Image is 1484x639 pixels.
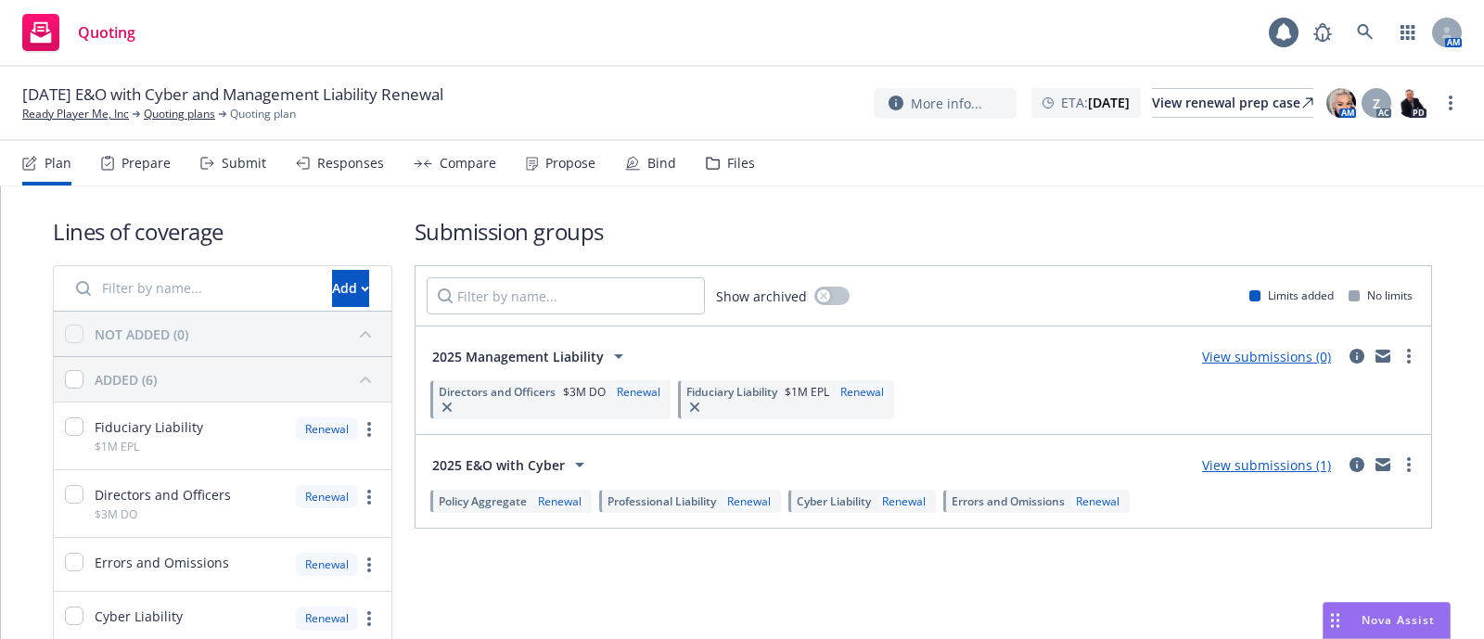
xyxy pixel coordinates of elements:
[727,156,755,171] div: Files
[439,384,556,400] span: Directors and Officers
[797,493,871,509] span: Cyber Liability
[427,277,705,314] input: Filter by name...
[1398,345,1420,367] a: more
[1346,345,1368,367] a: circleInformation
[785,384,829,400] span: $1M EPL
[332,270,369,307] button: Add
[432,455,565,475] span: 2025 E&O with Cyber
[686,384,777,400] span: Fiduciary Liability
[230,106,296,122] span: Quoting plan
[144,106,215,122] a: Quoting plans
[78,25,135,40] span: Quoting
[1389,14,1426,51] a: Switch app
[1323,602,1451,639] button: Nova Assist
[1152,88,1313,118] a: View renewal prep case
[222,156,266,171] div: Submit
[1202,348,1331,365] a: View submissions (0)
[1398,454,1420,476] a: more
[427,338,635,375] button: 2025 Management Liability
[1372,454,1394,476] a: mail
[22,106,129,122] a: Ready Player Me, Inc
[22,83,443,106] span: [DATE] E&O with Cyber and Management Liability Renewal
[415,216,1432,247] h1: Submission groups
[296,553,358,576] div: Renewal
[95,607,183,626] span: Cyber Liability
[874,88,1017,119] button: More info...
[122,156,171,171] div: Prepare
[1326,88,1356,118] img: photo
[1346,454,1368,476] a: circleInformation
[1349,288,1413,303] div: No limits
[296,485,358,508] div: Renewal
[95,325,188,344] div: NOT ADDED (0)
[911,94,982,113] span: More info...
[439,493,527,509] span: Policy Aggregate
[1061,93,1130,112] span: ETA :
[1304,14,1341,51] a: Report a Bug
[358,486,380,508] a: more
[563,384,606,400] span: $3M DO
[95,370,157,390] div: ADDED (6)
[95,439,139,454] span: $1M EPL
[837,384,888,400] div: Renewal
[427,446,596,483] button: 2025 E&O with Cyber
[1439,92,1462,114] a: more
[95,417,203,437] span: Fiduciary Liability
[1072,493,1123,509] div: Renewal
[608,493,716,509] span: Professional Liability
[53,216,392,247] h1: Lines of coverage
[95,553,229,572] span: Errors and Omissions
[296,607,358,630] div: Renewal
[1249,288,1334,303] div: Limits added
[358,418,380,441] a: more
[1347,14,1384,51] a: Search
[296,417,358,441] div: Renewal
[65,270,321,307] input: Filter by name...
[545,156,595,171] div: Propose
[15,6,143,58] a: Quoting
[716,287,807,306] span: Show archived
[1362,612,1435,628] span: Nova Assist
[878,493,929,509] div: Renewal
[317,156,384,171] div: Responses
[332,271,369,306] div: Add
[613,384,664,400] div: Renewal
[952,493,1065,509] span: Errors and Omissions
[1397,88,1426,118] img: photo
[1202,456,1331,474] a: View submissions (1)
[647,156,676,171] div: Bind
[358,554,380,576] a: more
[534,493,585,509] div: Renewal
[1152,89,1313,117] div: View renewal prep case
[723,493,774,509] div: Renewal
[1373,94,1380,113] span: Z
[432,347,604,366] span: 2025 Management Liability
[95,364,380,394] button: ADDED (6)
[95,485,231,505] span: Directors and Officers
[1324,603,1347,638] div: Drag to move
[1088,94,1130,111] strong: [DATE]
[1372,345,1394,367] a: mail
[95,506,137,522] span: $3M DO
[45,156,71,171] div: Plan
[440,156,496,171] div: Compare
[95,319,380,349] button: NOT ADDED (0)
[358,607,380,630] a: more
